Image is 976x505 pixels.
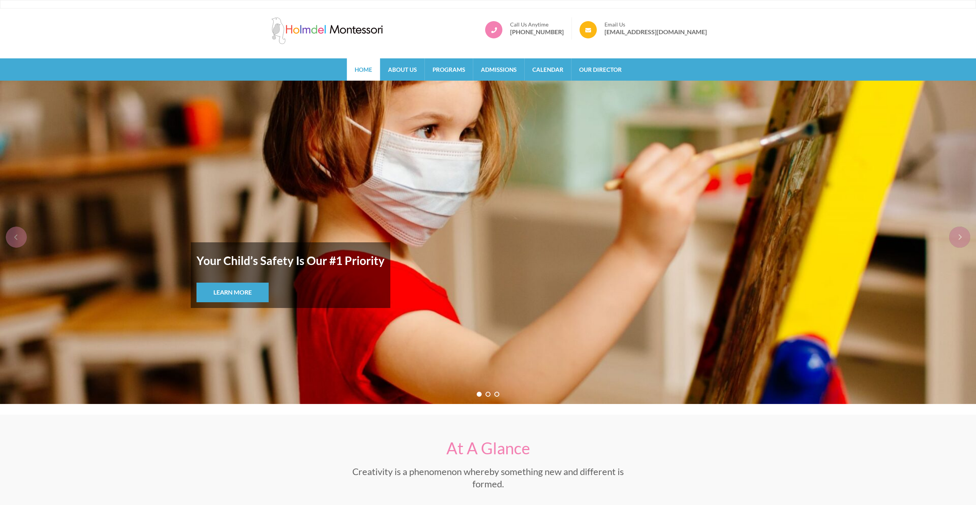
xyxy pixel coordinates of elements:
a: Calendar [525,58,571,81]
a: Learn More [197,283,269,302]
a: Programs [425,58,473,81]
strong: Your Child’s Safety Is Our #1 Priority [197,248,385,273]
img: Holmdel Montessori School [269,17,385,44]
span: Call Us Anytime [510,21,564,28]
div: prev [6,227,27,248]
p: Creativity is a phenomenon whereby something new and different is formed. [339,465,638,490]
a: Home [347,58,380,81]
a: Admissions [473,58,524,81]
a: About Us [380,58,424,81]
div: next [949,227,970,248]
a: Our Director [571,58,629,81]
a: [PHONE_NUMBER] [510,28,564,36]
span: Email Us [604,21,707,28]
h2: At A Glance [339,439,638,457]
a: [EMAIL_ADDRESS][DOMAIN_NAME] [604,28,707,36]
